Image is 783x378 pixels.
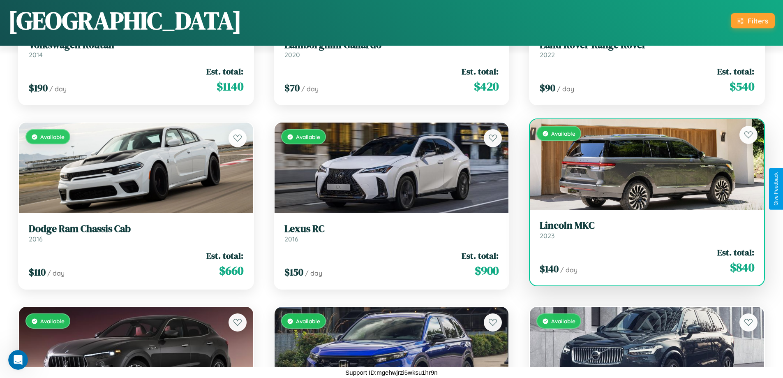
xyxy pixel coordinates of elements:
span: Est. total: [206,65,243,77]
a: Lincoln MKC2023 [540,220,754,240]
span: $ 540 [730,78,754,95]
span: Available [551,318,575,325]
span: $ 70 [284,81,300,95]
a: Lexus RC2016 [284,223,499,243]
span: Est. total: [717,246,754,258]
span: $ 900 [475,262,499,279]
h3: Lincoln MKC [540,220,754,232]
p: Support ID: mgehwjrzi5wksu1hr9n [345,367,437,378]
span: Est. total: [462,250,499,262]
span: 2020 [284,51,300,59]
span: $ 660 [219,262,243,279]
span: $ 1140 [217,78,243,95]
span: Available [296,318,320,325]
span: Est. total: [717,65,754,77]
span: 2016 [29,235,43,243]
span: / day [47,269,65,277]
h1: [GEOGRAPHIC_DATA] [8,4,242,37]
span: $ 840 [730,259,754,276]
span: / day [49,85,67,93]
span: 2023 [540,232,554,240]
a: Dodge Ram Chassis Cab2016 [29,223,243,243]
span: 2022 [540,51,555,59]
span: / day [560,266,577,274]
span: 2016 [284,235,298,243]
a: Volkswagen Routan2014 [29,39,243,59]
h3: Lexus RC [284,223,499,235]
span: $ 420 [474,78,499,95]
span: Est. total: [462,65,499,77]
span: Available [296,133,320,140]
span: / day [305,269,322,277]
button: Filters [731,13,775,28]
span: Est. total: [206,250,243,262]
span: / day [301,85,319,93]
h3: Dodge Ram Chassis Cab [29,223,243,235]
a: Land Rover Range Rover2022 [540,39,754,59]
div: Give Feedback [773,172,779,206]
span: $ 110 [29,265,46,279]
a: Lamborghini Gallardo2020 [284,39,499,59]
span: / day [557,85,574,93]
span: Available [551,130,575,137]
span: $ 90 [540,81,555,95]
span: 2014 [29,51,43,59]
span: Available [40,133,65,140]
span: $ 190 [29,81,48,95]
div: Filters [748,16,768,25]
span: $ 150 [284,265,303,279]
span: Available [40,318,65,325]
span: $ 140 [540,262,559,276]
iframe: Intercom live chat [8,350,28,370]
